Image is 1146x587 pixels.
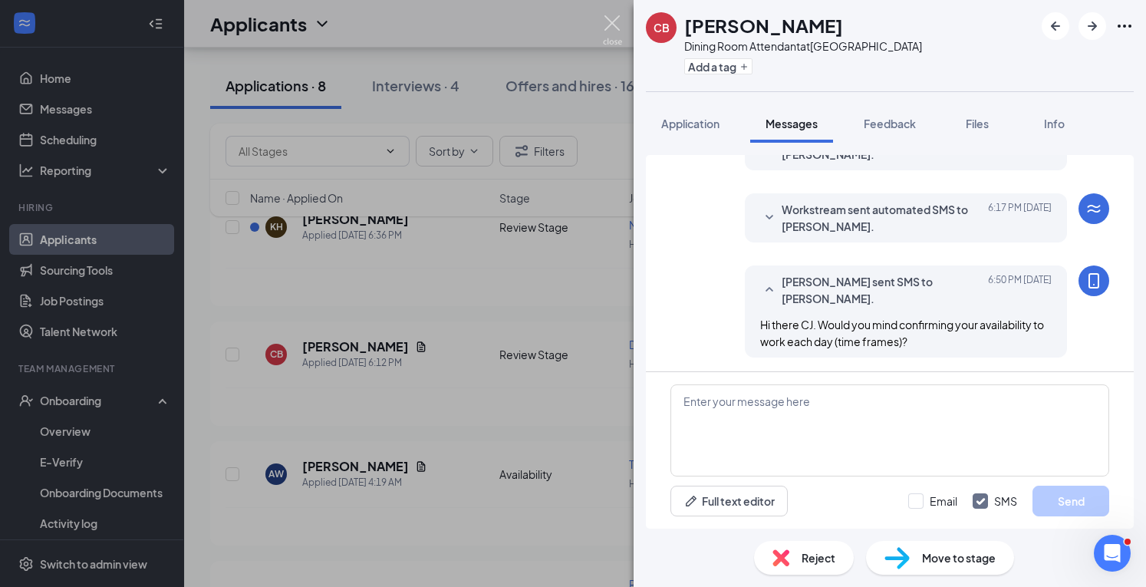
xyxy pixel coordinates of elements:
[683,493,699,509] svg: Pen
[766,117,818,130] span: Messages
[1115,17,1134,35] svg: Ellipses
[760,281,779,299] svg: SmallChevronUp
[988,201,1052,235] span: [DATE] 6:17 PM
[684,58,752,74] button: PlusAdd a tag
[739,62,749,71] svg: Plus
[1094,535,1131,572] iframe: Intercom live chat
[1044,117,1065,130] span: Info
[684,12,843,38] h1: [PERSON_NAME]
[966,117,989,130] span: Files
[802,549,835,566] span: Reject
[670,486,788,516] button: Full text editorPen
[864,117,916,130] span: Feedback
[782,273,983,307] span: [PERSON_NAME] sent SMS to [PERSON_NAME].
[684,38,922,54] div: Dining Room Attendant at [GEOGRAPHIC_DATA]
[1078,12,1106,40] button: ArrowRight
[1032,486,1109,516] button: Send
[988,273,1052,307] span: [DATE] 6:50 PM
[1085,200,1103,218] svg: WorkstreamLogo
[1042,12,1069,40] button: ArrowLeftNew
[654,20,670,35] div: CB
[1083,17,1102,35] svg: ArrowRight
[760,318,1044,348] span: Hi there CJ. Would you mind confirming your availability to work each day (time frames)?
[922,549,996,566] span: Move to stage
[1085,272,1103,290] svg: MobileSms
[661,117,720,130] span: Application
[782,201,983,235] span: Workstream sent automated SMS to [PERSON_NAME].
[760,209,779,227] svg: SmallChevronDown
[1046,17,1065,35] svg: ArrowLeftNew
